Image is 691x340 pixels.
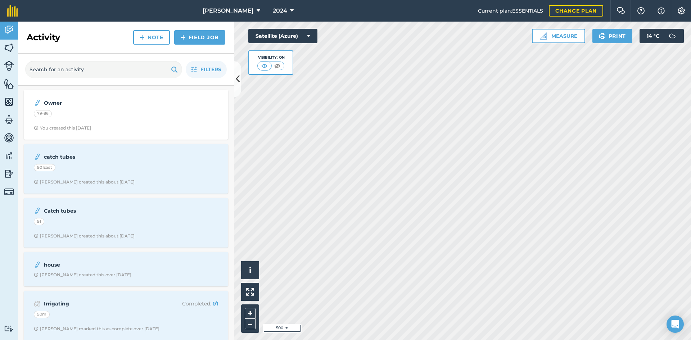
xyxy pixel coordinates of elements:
[4,187,14,197] img: svg+xml;base64,PD94bWwgdmVyc2lvbj0iMS4wIiBlbmNvZGluZz0idXRmLTgiPz4KPCEtLSBHZW5lcmF0b3I6IEFkb2JlIE...
[28,148,224,189] a: catch tubes90 EastClock with arrow pointing clockwise[PERSON_NAME] created this about [DATE]
[133,30,170,45] a: Note
[34,233,135,239] div: [PERSON_NAME] created this about [DATE]
[665,29,679,43] img: svg+xml;base64,PD94bWwgdmVyc2lvbj0iMS4wIiBlbmNvZGluZz0idXRmLTgiPz4KPCEtLSBHZW5lcmF0b3I6IEFkb2JlIE...
[174,30,225,45] a: Field Job
[181,33,186,42] img: svg+xml;base64,PHN2ZyB4bWxucz0iaHR0cDovL3d3dy53My5vcmcvMjAwMC9zdmciIHdpZHRoPSIxNCIgaGVpZ2h0PSIyNC...
[248,29,317,43] button: Satellite (Azure)
[34,110,52,117] div: 79-86
[34,99,41,107] img: svg+xml;base64,PD94bWwgdmVyc2lvbj0iMS4wIiBlbmNvZGluZz0idXRmLTgiPz4KPCEtLSBHZW5lcmF0b3I6IEFkb2JlIE...
[28,94,224,135] a: Owner79-86Clock with arrow pointing clockwiseYou created this [DATE]
[34,326,159,332] div: [PERSON_NAME] marked this as complete over [DATE]
[549,5,603,17] a: Change plan
[34,153,41,161] img: svg+xml;base64,PD94bWwgdmVyc2lvbj0iMS4wIiBlbmNvZGluZz0idXRmLTgiPz4KPCEtLSBHZW5lcmF0b3I6IEFkb2JlIE...
[4,168,14,179] img: svg+xml;base64,PD94bWwgdmVyc2lvbj0iMS4wIiBlbmNvZGluZz0idXRmLTgiPz4KPCEtLSBHZW5lcmF0b3I6IEFkb2JlIE...
[540,32,547,40] img: Ruler icon
[28,295,224,336] a: IrrigatingCompleted: 1/190mClock with arrow pointing clockwise[PERSON_NAME] marked this as comple...
[213,300,218,307] strong: 1 / 1
[592,29,633,43] button: Print
[273,6,287,15] span: 2024
[599,32,606,40] img: svg+xml;base64,PHN2ZyB4bWxucz0iaHR0cDovL3d3dy53My5vcmcvMjAwMC9zdmciIHdpZHRoPSIxOSIgaGVpZ2h0PSIyNC...
[28,256,224,282] a: houseClock with arrow pointing clockwise[PERSON_NAME] created this over [DATE]
[25,61,182,78] input: Search for an activity
[186,61,227,78] button: Filters
[44,99,158,107] strong: Owner
[34,180,39,184] img: Clock with arrow pointing clockwise
[140,33,145,42] img: svg+xml;base64,PHN2ZyB4bWxucz0iaHR0cDovL3d3dy53My5vcmcvMjAwMC9zdmciIHdpZHRoPSIxNCIgaGVpZ2h0PSIyNC...
[7,5,18,17] img: fieldmargin Logo
[34,272,39,277] img: Clock with arrow pointing clockwise
[4,61,14,71] img: svg+xml;base64,PD94bWwgdmVyc2lvbj0iMS4wIiBlbmNvZGluZz0idXRmLTgiPz4KPCEtLSBHZW5lcmF0b3I6IEFkb2JlIE...
[34,326,39,331] img: Clock with arrow pointing clockwise
[44,261,158,269] strong: house
[245,308,256,319] button: +
[4,150,14,161] img: svg+xml;base64,PD94bWwgdmVyc2lvbj0iMS4wIiBlbmNvZGluZz0idXRmLTgiPz4KPCEtLSBHZW5lcmF0b3I6IEFkb2JlIE...
[257,55,285,60] div: Visibility: On
[667,316,684,333] div: Open Intercom Messenger
[617,7,625,14] img: Two speech bubbles overlapping with the left bubble in the forefront
[34,260,41,269] img: svg+xml;base64,PD94bWwgdmVyc2lvbj0iMS4wIiBlbmNvZGluZz0idXRmLTgiPz4KPCEtLSBHZW5lcmF0b3I6IEFkb2JlIE...
[4,132,14,143] img: svg+xml;base64,PD94bWwgdmVyc2lvbj0iMS4wIiBlbmNvZGluZz0idXRmLTgiPz4KPCEtLSBHZW5lcmF0b3I6IEFkb2JlIE...
[260,62,269,69] img: svg+xml;base64,PHN2ZyB4bWxucz0iaHR0cDovL3d3dy53My5vcmcvMjAwMC9zdmciIHdpZHRoPSI1MCIgaGVpZ2h0PSI0MC...
[34,125,91,131] div: You created this [DATE]
[34,164,55,171] div: 90 East
[171,65,178,74] img: svg+xml;base64,PHN2ZyB4bWxucz0iaHR0cDovL3d3dy53My5vcmcvMjAwMC9zdmciIHdpZHRoPSIxOSIgaGVpZ2h0PSIyNC...
[44,153,158,161] strong: catch tubes
[34,207,41,215] img: svg+xml;base64,PD94bWwgdmVyc2lvbj0iMS4wIiBlbmNvZGluZz0idXRmLTgiPz4KPCEtLSBHZW5lcmF0b3I6IEFkb2JlIE...
[4,96,14,107] img: svg+xml;base64,PHN2ZyB4bWxucz0iaHR0cDovL3d3dy53My5vcmcvMjAwMC9zdmciIHdpZHRoPSI1NiIgaGVpZ2h0PSI2MC...
[4,325,14,332] img: svg+xml;base64,PD94bWwgdmVyc2lvbj0iMS4wIiBlbmNvZGluZz0idXRmLTgiPz4KPCEtLSBHZW5lcmF0b3I6IEFkb2JlIE...
[4,24,14,35] img: svg+xml;base64,PD94bWwgdmVyc2lvbj0iMS4wIiBlbmNvZGluZz0idXRmLTgiPz4KPCEtLSBHZW5lcmF0b3I6IEFkb2JlIE...
[34,126,39,130] img: Clock with arrow pointing clockwise
[532,29,585,43] button: Measure
[34,272,131,278] div: [PERSON_NAME] created this over [DATE]
[246,288,254,296] img: Four arrows, one pointing top left, one top right, one bottom right and the last bottom left
[245,319,256,329] button: –
[28,202,224,243] a: Catch tubes91Clock with arrow pointing clockwise[PERSON_NAME] created this about [DATE]
[34,299,41,308] img: svg+xml;base64,PD94bWwgdmVyc2lvbj0iMS4wIiBlbmNvZGluZz0idXRmLTgiPz4KPCEtLSBHZW5lcmF0b3I6IEFkb2JlIE...
[478,7,543,15] span: Current plan : ESSENTIALS
[44,207,158,215] strong: Catch tubes
[27,32,60,43] h2: Activity
[647,29,659,43] span: 14 ° C
[637,7,645,14] img: A question mark icon
[249,266,251,275] span: i
[200,65,221,73] span: Filters
[203,6,254,15] span: [PERSON_NAME]
[658,6,665,15] img: svg+xml;base64,PHN2ZyB4bWxucz0iaHR0cDovL3d3dy53My5vcmcvMjAwMC9zdmciIHdpZHRoPSIxNyIgaGVpZ2h0PSIxNy...
[4,78,14,89] img: svg+xml;base64,PHN2ZyB4bWxucz0iaHR0cDovL3d3dy53My5vcmcvMjAwMC9zdmciIHdpZHRoPSI1NiIgaGVpZ2h0PSI2MC...
[34,179,135,185] div: [PERSON_NAME] created this about [DATE]
[640,29,684,43] button: 14 °C
[34,218,44,225] div: 91
[34,311,50,318] div: 90m
[4,42,14,53] img: svg+xml;base64,PHN2ZyB4bWxucz0iaHR0cDovL3d3dy53My5vcmcvMjAwMC9zdmciIHdpZHRoPSI1NiIgaGVpZ2h0PSI2MC...
[4,114,14,125] img: svg+xml;base64,PD94bWwgdmVyc2lvbj0iMS4wIiBlbmNvZGluZz0idXRmLTgiPz4KPCEtLSBHZW5lcmF0b3I6IEFkb2JlIE...
[241,261,259,279] button: i
[44,300,158,308] strong: Irrigating
[161,300,218,308] p: Completed :
[677,7,686,14] img: A cog icon
[34,234,39,238] img: Clock with arrow pointing clockwise
[273,62,282,69] img: svg+xml;base64,PHN2ZyB4bWxucz0iaHR0cDovL3d3dy53My5vcmcvMjAwMC9zdmciIHdpZHRoPSI1MCIgaGVpZ2h0PSI0MC...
